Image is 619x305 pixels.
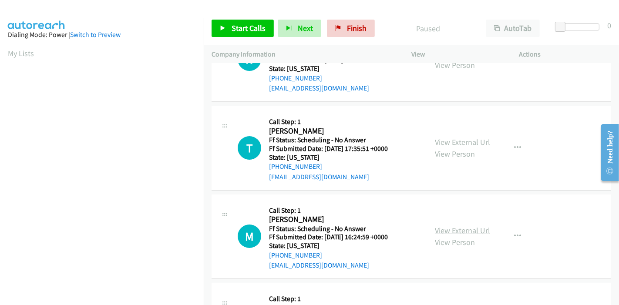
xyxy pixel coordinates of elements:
h5: Call Step: 1 [269,295,399,303]
a: Switch to Preview [70,30,121,39]
a: View External Url [435,137,490,147]
iframe: Resource Center [594,118,619,187]
h5: Call Step: 1 [269,206,399,215]
h2: [PERSON_NAME] [269,126,399,136]
p: Company Information [212,49,396,60]
h5: Ff Submitted Date: [DATE] 17:35:51 +0000 [269,144,399,153]
h1: T [238,136,261,160]
button: AutoTab [486,20,540,37]
p: View [411,49,504,60]
a: My Lists [8,48,34,58]
p: Actions [519,49,612,60]
span: Next [298,23,313,33]
a: [PHONE_NUMBER] [269,251,322,259]
div: 0 [607,20,611,31]
a: Finish [327,20,375,37]
span: Start Calls [232,23,266,33]
h2: [PERSON_NAME] [269,215,399,225]
a: [PHONE_NUMBER] [269,74,322,82]
span: Finish [347,23,367,33]
a: View Person [435,149,475,159]
a: Start Calls [212,20,274,37]
a: [PHONE_NUMBER] [269,162,322,171]
a: View Person [435,237,475,247]
a: [EMAIL_ADDRESS][DOMAIN_NAME] [269,261,369,269]
div: Dialing Mode: Power | [8,30,196,40]
h5: Ff Submitted Date: [DATE] 16:24:59 +0000 [269,233,399,241]
h5: State: [US_STATE] [269,64,399,73]
h1: M [238,225,261,248]
div: The call is yet to be attempted [238,136,261,160]
a: View Person [435,60,475,70]
div: Delay between calls (in seconds) [559,23,599,30]
h5: State: [US_STATE] [269,153,399,162]
div: The call is yet to be attempted [238,225,261,248]
button: Next [278,20,321,37]
h5: Ff Status: Scheduling - No Answer [269,225,399,233]
h5: State: [US_STATE] [269,241,399,250]
a: [EMAIL_ADDRESS][DOMAIN_NAME] [269,173,369,181]
p: Paused [387,23,470,34]
a: View External Url [435,225,490,235]
h5: Ff Status: Scheduling - No Answer [269,136,399,144]
h5: Call Step: 1 [269,117,399,126]
a: [EMAIL_ADDRESS][DOMAIN_NAME] [269,84,369,92]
